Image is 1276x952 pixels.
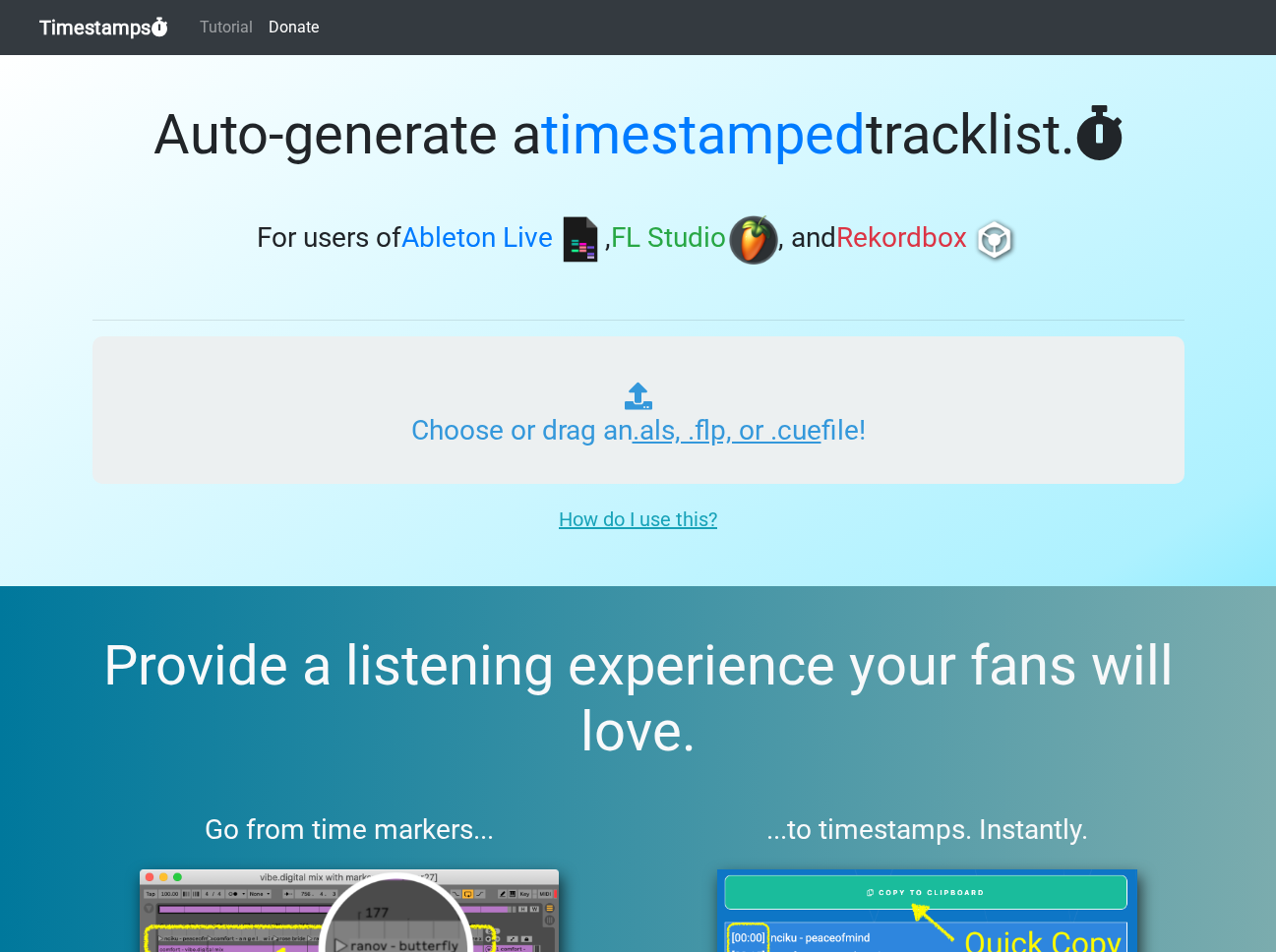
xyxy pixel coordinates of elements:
[92,102,1185,168] h1: Auto-generate a tracklist.
[729,215,778,265] img: fl.png
[47,633,1229,765] h2: Provide a listening experience your fans will love.
[541,102,866,167] span: timestamped
[39,8,168,47] a: Timestamps
[611,222,726,255] span: FL Studio
[970,215,1019,265] img: rb.png
[670,813,1185,847] h3: ...to timestamps. Instantly.
[1178,854,1252,928] iframe: Drift Widget Chat Controller
[92,215,1185,265] h3: For users of , , and
[556,215,605,265] img: ableton.png
[559,507,717,531] u: How do I use this?
[92,813,607,847] h3: Go from time markers...
[261,8,327,47] a: Donate
[192,8,261,47] a: Tutorial
[401,222,553,255] span: Ableton Live
[836,222,967,255] span: Rekordbox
